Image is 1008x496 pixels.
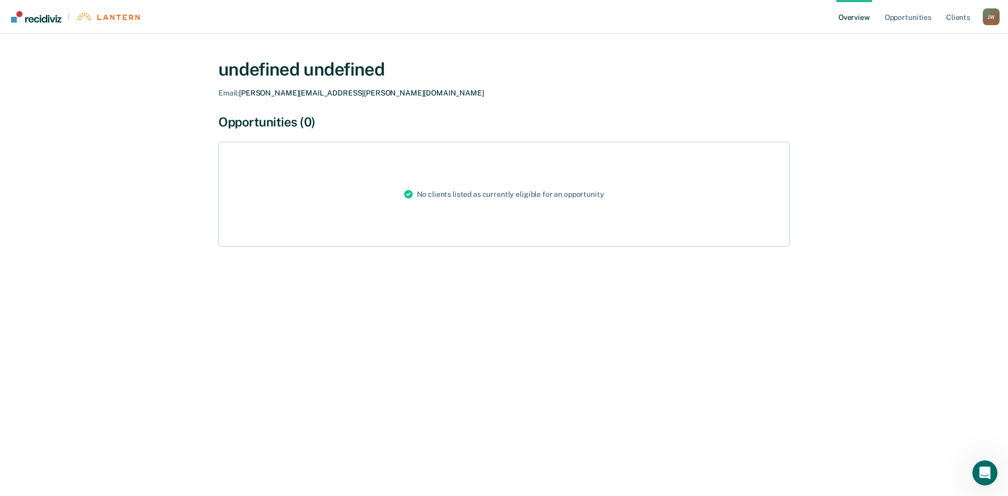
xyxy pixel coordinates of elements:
[76,13,140,20] img: Lantern
[972,460,997,486] iframe: Intercom live chat
[218,59,790,80] div: undefined undefined
[218,89,484,98] div: [PERSON_NAME][EMAIL_ADDRESS][PERSON_NAME][DOMAIN_NAME]
[218,114,790,130] div: Opportunities (0)
[396,142,613,246] div: No clients listed as currently eligible for an opportunity
[983,8,1000,25] div: J W
[218,89,239,97] span: Email :
[983,8,1000,25] button: Profile dropdown button
[61,12,76,21] span: |
[11,11,61,23] img: Recidiviz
